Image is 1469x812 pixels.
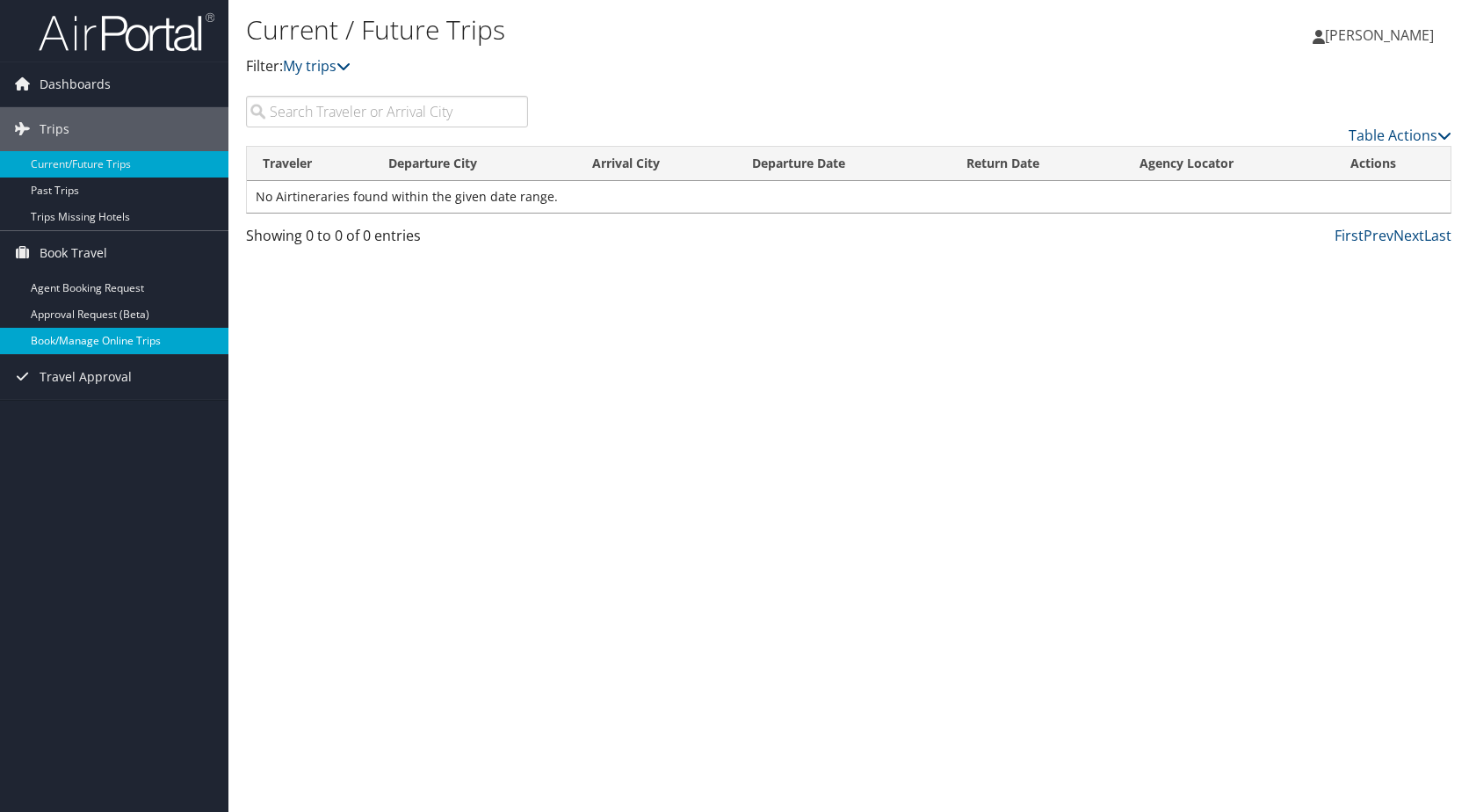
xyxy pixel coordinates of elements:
[246,225,528,255] div: Showing 0 to 0 of 0 entries
[576,147,737,181] th: Arrival City: activate to sort column ascending
[40,355,132,399] span: Travel Approval
[373,147,576,181] th: Departure City: activate to sort column ascending
[247,147,373,181] th: Traveler: activate to sort column ascending
[247,181,1451,213] td: No Airtineraries found within the given date range.
[1393,226,1424,245] a: Next
[1313,9,1451,62] a: [PERSON_NAME]
[39,11,214,53] img: airportal-logo.png
[283,56,351,76] a: My trips
[1424,226,1451,245] a: Last
[951,147,1123,181] th: Return Date: activate to sort column ascending
[1349,126,1451,145] a: Table Actions
[40,62,111,106] span: Dashboards
[40,107,69,151] span: Trips
[1335,147,1451,181] th: Actions
[246,11,1050,48] h1: Current / Future Trips
[1124,147,1335,181] th: Agency Locator: activate to sort column ascending
[1335,226,1364,245] a: First
[1325,25,1434,45] span: [PERSON_NAME]
[246,55,1050,78] p: Filter:
[736,147,951,181] th: Departure Date: activate to sort column descending
[40,231,107,275] span: Book Travel
[246,96,528,127] input: Search Traveler or Arrival City
[1364,226,1393,245] a: Prev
